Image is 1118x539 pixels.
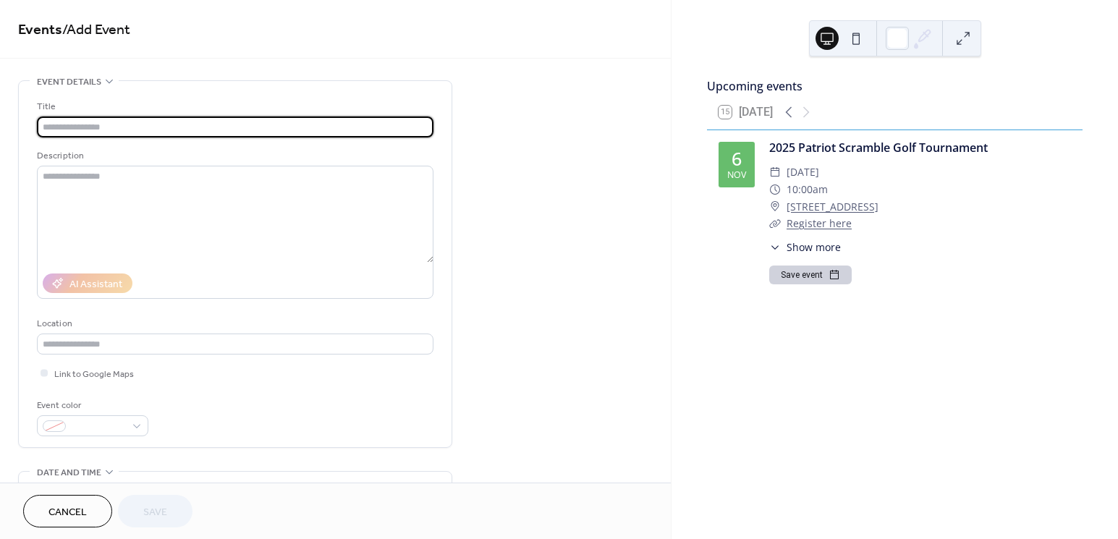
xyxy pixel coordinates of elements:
[37,99,431,114] div: Title
[23,495,112,527] button: Cancel
[54,367,134,382] span: Link to Google Maps
[787,198,878,216] a: [STREET_ADDRESS]
[37,465,101,480] span: Date and time
[37,75,101,90] span: Event details
[707,77,1083,95] div: Upcoming events
[18,16,62,44] a: Events
[787,216,852,230] a: Register here
[787,164,819,181] span: [DATE]
[727,171,746,180] div: Nov
[787,181,828,198] span: 10:00am
[62,16,130,44] span: / Add Event
[769,239,781,255] div: ​
[769,140,988,156] a: 2025 Patriot Scramble Golf Tournament
[769,164,781,181] div: ​
[769,266,852,284] button: Save event
[769,181,781,198] div: ​
[732,150,742,168] div: 6
[769,215,781,232] div: ​
[769,239,841,255] button: ​Show more
[787,239,841,255] span: Show more
[37,316,431,331] div: Location
[37,398,145,413] div: Event color
[48,505,87,520] span: Cancel
[37,148,431,164] div: Description
[769,198,781,216] div: ​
